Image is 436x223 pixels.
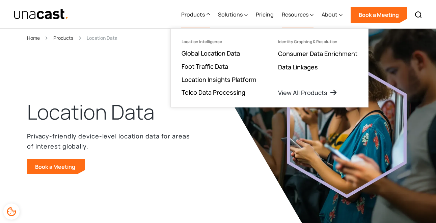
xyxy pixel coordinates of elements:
[182,75,256,84] a: Location Insights Platform
[414,11,423,19] img: Search icon
[182,49,240,57] a: Global Location Data
[218,10,243,19] div: Solutions
[182,62,228,70] a: Foot Traffic Data
[27,131,193,151] p: Privacy-friendly device-level location data for areas of interest globally.
[282,1,314,29] div: Resources
[278,63,318,71] a: Data Linkages
[182,39,222,44] div: Location Intelligence
[87,34,117,42] div: Location Data
[218,1,248,29] div: Solutions
[170,28,369,107] nav: Products
[278,39,337,44] div: Identity Graphing & Resolution
[27,34,40,42] a: Home
[278,50,357,58] a: Consumer Data Enrichment
[322,10,337,19] div: About
[351,7,407,23] a: Book a Meeting
[181,1,210,29] div: Products
[13,8,69,20] img: Unacast text logo
[278,89,337,97] a: View All Products
[27,99,155,126] h1: Location Data
[256,1,274,29] a: Pricing
[27,159,85,174] a: Book a Meeting
[53,34,73,42] a: Products
[13,8,69,20] a: home
[3,203,20,220] div: Cookie Preferences
[182,88,245,96] a: Telco Data Processing
[181,10,205,19] div: Products
[322,1,343,29] div: About
[282,10,308,19] div: Resources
